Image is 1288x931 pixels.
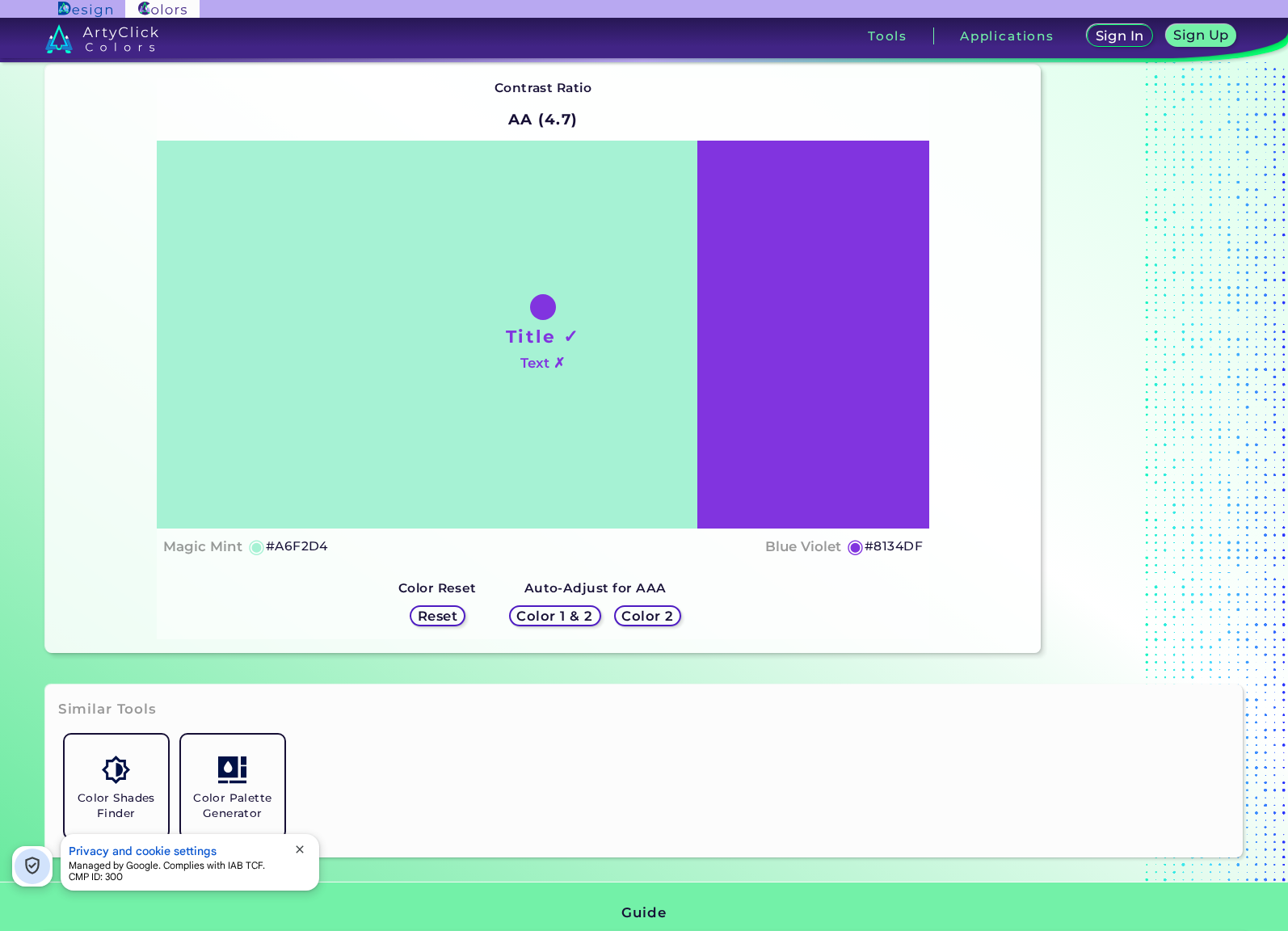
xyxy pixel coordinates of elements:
h3: Guide [621,904,666,923]
img: logo_artyclick_colors_white.svg [45,24,159,53]
h5: Sign In [1097,30,1142,42]
h5: Reset [419,610,456,622]
img: icon_color_shades.svg [102,756,130,784]
a: Sign In [1089,26,1150,47]
a: Color Shades Finder [58,728,175,845]
h5: Color Palette Generator [187,790,278,821]
h4: Blue Violet [765,535,841,558]
a: Sign Up [1168,26,1233,47]
h3: Applications [960,30,1054,42]
a: Color Palette Generator [175,728,291,845]
h4: Text ✗ [520,352,565,375]
h5: #A6F2D4 [266,536,328,557]
strong: Auto-Adjust for AAA [524,580,667,596]
h5: Color Shades Finder [71,790,162,821]
h5: Color 2 [624,610,671,622]
img: ArtyClick Design logo [58,2,112,17]
h5: ◉ [248,537,266,556]
h5: Sign Up [1176,29,1227,41]
h1: Title ✓ [506,324,580,348]
h3: Similar Tools [58,700,157,719]
h5: ◉ [847,537,865,556]
strong: Color Reset [398,580,477,596]
h4: Magic Mint [163,535,242,558]
strong: Contrast Ratio [495,80,592,95]
img: icon_col_pal_col.svg [218,756,246,784]
h5: #8134DF [865,536,923,557]
h2: AA (4.7) [501,102,586,137]
h5: Color 1 & 2 [520,610,590,622]
h3: Tools [868,30,907,42]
